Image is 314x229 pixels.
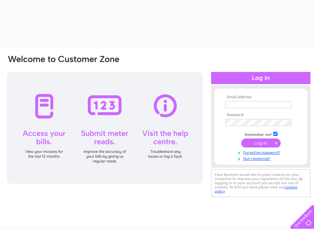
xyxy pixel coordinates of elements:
[224,113,298,117] th: Password:
[241,138,281,147] input: Submit
[224,131,298,137] td: Remember me?
[225,149,298,155] a: Forgotten password?
[224,95,298,99] th: Email Address:
[211,169,310,197] div: Clear Business would like to place cookies on your computer to improve your experience of the sit...
[225,155,298,161] a: Not registered?
[215,185,297,193] a: cookies policy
